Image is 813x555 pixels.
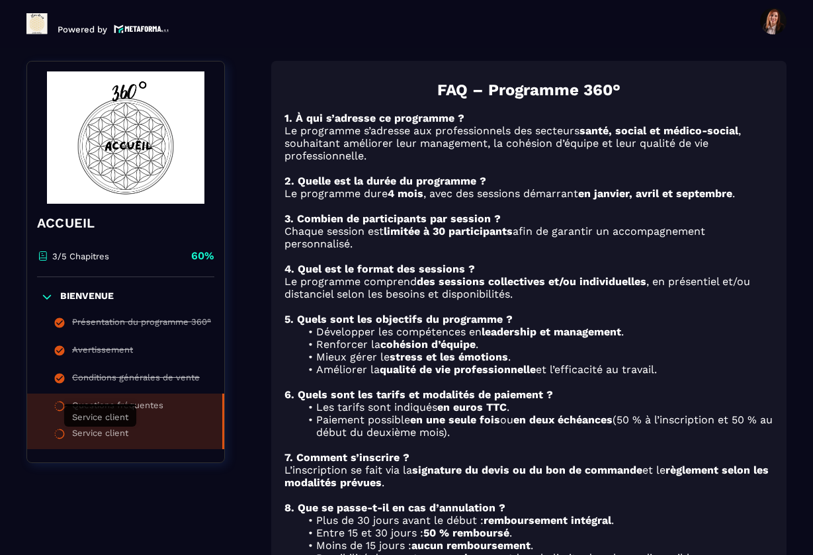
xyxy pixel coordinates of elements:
[300,527,773,539] li: Entre 15 et 30 jours : .
[380,363,536,376] strong: qualité de vie professionnelle
[284,275,773,300] p: Le programme comprend , en présentiel et/ou distanciel selon les besoins et disponibilités.
[300,539,773,552] li: Moins de 15 jours : .
[437,401,507,413] strong: en euros TTC
[114,23,169,34] img: logo
[300,401,773,413] li: Les tarifs sont indiqués .
[26,13,48,34] img: logo-branding
[388,187,423,200] strong: 4 mois
[284,313,513,325] strong: 5. Quels sont les objectifs du programme ?
[72,317,211,331] div: Présentation du programme 360°
[37,214,214,232] h4: ACCUEIL
[300,514,773,527] li: Plus de 30 jours avant le début : .
[52,251,109,261] p: 3/5 Chapitres
[284,451,409,464] strong: 7. Comment s’inscrire ?
[58,24,107,34] p: Powered by
[72,372,200,387] div: Conditions générales de vente
[300,338,773,351] li: Renforcer la .
[578,187,732,200] strong: en janvier, avril et septembre
[284,263,475,275] strong: 4. Quel est le format des sessions ?
[191,249,214,263] p: 60%
[417,275,646,288] strong: des sessions collectives et/ou individuelles
[384,225,513,237] strong: limitée à 30 participants
[284,124,773,162] p: Le programme s’adresse aux professionnels des secteurs , souhaitant améliorer leur management, la...
[284,187,773,200] p: Le programme dure , avec des sessions démarrant .
[513,413,613,426] strong: en deux échéances
[411,539,531,552] strong: aucun remboursement
[284,388,553,401] strong: 6. Quels sont les tarifs et modalités de paiement ?
[300,413,773,439] li: Paiement possible ou (50 % à l’inscription et 50 % au début du deuxième mois).
[284,464,769,489] strong: règlement selon les modalités prévues
[412,464,642,476] strong: signature du devis ou du bon de commande
[423,527,509,539] strong: 50 % remboursé
[284,175,486,187] strong: 2. Quelle est la durée du programme ?
[72,428,128,443] div: Service client
[284,225,773,250] p: Chaque session est afin de garantir un accompagnement personnalisé.
[284,112,464,124] strong: 1. À qui s’adresse ce programme ?
[37,71,214,204] img: banner
[72,412,128,422] span: Service client
[60,290,114,304] p: BIENVENUE
[284,212,501,225] strong: 3. Combien de participants par session ?
[484,514,611,527] strong: remboursement intégral
[72,400,163,415] div: Questions fréquentes
[72,345,133,359] div: Avertissement
[284,501,505,514] strong: 8. Que se passe-t-il en cas d’annulation ?
[579,124,738,137] strong: santé, social et médico-social
[300,363,773,376] li: Améliorer la et l’efficacité au travail.
[284,464,773,489] p: L’inscription se fait via la et le .
[380,338,476,351] strong: cohésion d’équipe
[390,351,508,363] strong: stress et les émotions
[482,325,621,338] strong: leadership et management
[437,81,620,99] strong: FAQ – Programme 360°
[300,325,773,338] li: Développer les compétences en .
[300,351,773,363] li: Mieux gérer le .
[410,413,500,426] strong: en une seule fois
